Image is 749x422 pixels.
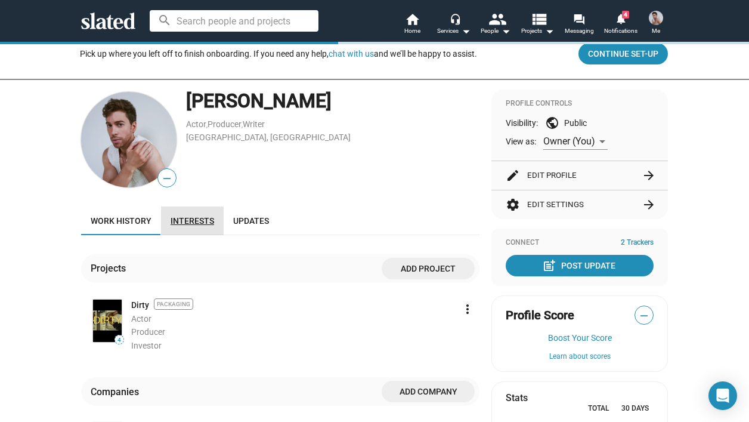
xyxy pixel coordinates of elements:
[649,11,663,25] img: Jordan Gavaris
[158,171,176,186] span: —
[475,12,516,38] button: People
[542,258,556,273] mat-icon: post_add
[233,216,269,226] span: Updates
[604,24,637,38] span: Notifications
[131,300,149,311] a: Dirty
[499,24,513,38] mat-icon: arrow_drop_down
[81,207,161,235] a: Work history
[161,207,224,235] a: Interests
[506,116,654,130] div: Visibility: Public
[622,11,629,19] span: 4
[91,386,144,398] div: Companies
[506,136,536,147] span: View as:
[481,24,510,38] div: People
[580,404,617,414] div: Total
[652,24,660,38] span: Me
[391,258,465,279] span: Add project
[208,119,242,129] a: Producer
[642,168,656,183] mat-icon: arrow_forward
[506,161,654,190] button: Edit Profile
[186,119,206,129] a: Actor
[186,133,351,142] a: [GEOGRAPHIC_DATA], [GEOGRAPHIC_DATA]
[224,207,278,235] a: Updates
[81,92,177,187] img: Jordan Gavaris
[506,255,654,276] button: Post Update
[588,43,658,64] span: Continue Set-up
[506,352,654,362] button: Learn about scores
[600,12,642,38] a: 4Notifications
[506,333,654,343] button: Boost Your Score
[506,168,520,183] mat-icon: edit
[93,300,122,342] img: Poster: Dirty
[405,12,419,26] mat-icon: home
[565,24,594,38] span: Messaging
[506,198,520,212] mat-icon: settings
[617,404,654,414] div: 30 Days
[131,341,162,350] span: Investor
[615,13,626,24] mat-icon: notifications
[382,258,475,279] button: Add project
[506,238,654,248] div: Connect
[206,122,208,128] span: ,
[391,12,433,38] a: Home
[544,255,615,276] div: Post Update
[542,24,556,38] mat-icon: arrow_drop_down
[391,381,465,402] span: Add Company
[150,10,318,32] input: Search people and projects
[506,99,654,109] div: Profile Controls
[621,238,654,248] span: 2 Trackers
[433,12,475,38] button: Services
[521,24,554,38] span: Projects
[404,24,420,38] span: Home
[91,262,131,275] div: Projects
[545,116,559,130] mat-icon: public
[186,88,479,114] div: [PERSON_NAME]
[437,24,471,38] div: Services
[171,216,214,226] span: Interests
[573,13,584,24] mat-icon: forum
[115,337,123,344] span: 4
[329,49,374,58] button: chat with us
[635,308,653,324] span: —
[450,13,460,24] mat-icon: headset_mic
[242,122,243,128] span: ,
[578,43,668,64] button: Continue Set-up
[382,381,475,402] button: Add Company
[642,8,670,39] button: Jordan GavarisMe
[708,381,737,410] div: Open Intercom Messenger
[506,307,574,324] span: Profile Score
[516,12,558,38] button: Projects
[543,135,595,147] span: Owner (You)
[506,190,654,219] button: Edit Settings
[459,24,473,38] mat-icon: arrow_drop_down
[131,314,151,324] span: Actor
[154,298,193,310] span: Packaging
[488,10,506,27] mat-icon: people
[506,392,528,404] mat-card-title: Stats
[80,48,477,60] div: Pick up where you left off to finish onboarding. If you need any help, and we’ll be happy to assist.
[91,216,151,226] span: Work history
[642,198,656,212] mat-icon: arrow_forward
[460,302,475,316] mat-icon: more_vert
[558,12,600,38] a: Messaging
[243,119,265,129] a: Writer
[131,327,165,337] span: Producer
[530,10,547,27] mat-icon: view_list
